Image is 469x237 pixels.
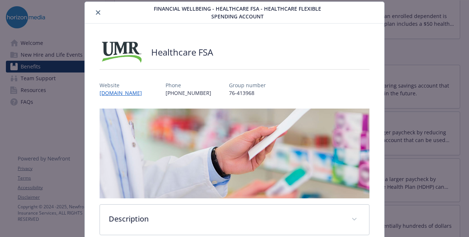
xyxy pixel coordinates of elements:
p: 76-413968 [229,89,266,97]
img: UMR [100,41,144,63]
p: Website [100,81,148,89]
p: [PHONE_NUMBER] [166,89,211,97]
div: Description [100,205,369,235]
p: Group number [229,81,266,89]
img: banner [100,109,369,198]
a: [DOMAIN_NAME] [100,89,148,96]
h2: Healthcare FSA [151,46,213,59]
p: Phone [166,81,211,89]
button: close [94,8,103,17]
p: Description [109,213,343,224]
span: Financial Wellbeing - Healthcare FSA - Healthcare Flexible Spending Account [149,5,326,20]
